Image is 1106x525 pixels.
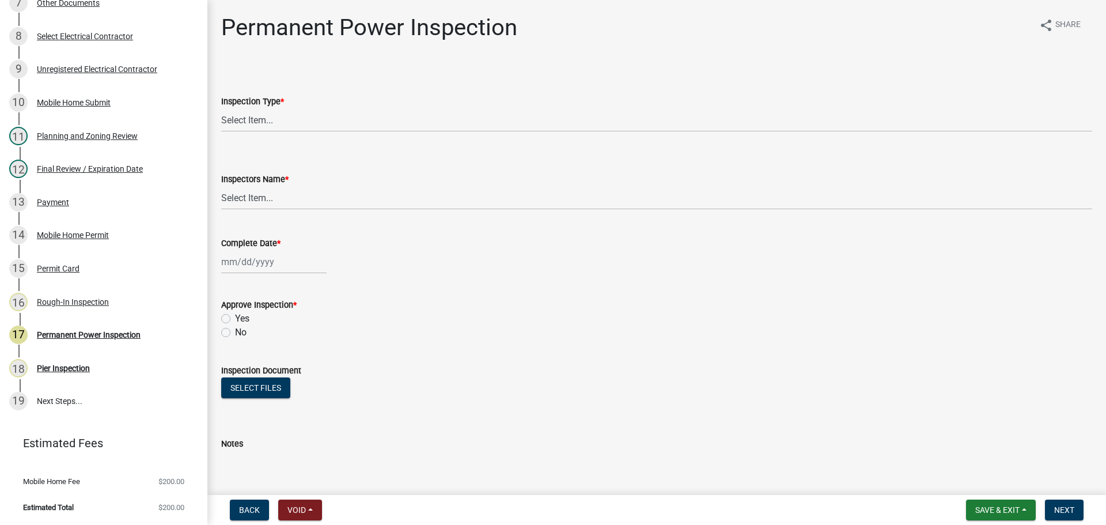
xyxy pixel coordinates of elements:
[235,312,249,326] label: Yes
[278,500,322,520] button: Void
[221,301,297,309] label: Approve Inspection
[221,377,290,398] button: Select files
[158,478,184,485] span: $200.00
[37,32,133,40] div: Select Electrical Contractor
[221,14,517,41] h1: Permanent Power Inspection
[9,259,28,278] div: 15
[1055,18,1081,32] span: Share
[1039,18,1053,32] i: share
[37,99,111,107] div: Mobile Home Submit
[9,160,28,178] div: 12
[158,504,184,511] span: $200.00
[9,432,189,455] a: Estimated Fees
[221,367,301,375] label: Inspection Document
[37,231,109,239] div: Mobile Home Permit
[975,505,1020,515] span: Save & Exit
[235,326,247,339] label: No
[37,298,109,306] div: Rough-In Inspection
[37,364,90,372] div: Pier Inspection
[230,500,269,520] button: Back
[9,392,28,410] div: 19
[9,226,28,244] div: 14
[9,193,28,211] div: 13
[966,500,1036,520] button: Save & Exit
[9,27,28,46] div: 8
[287,505,306,515] span: Void
[37,331,141,339] div: Permanent Power Inspection
[37,265,79,273] div: Permit Card
[221,440,243,448] label: Notes
[9,93,28,112] div: 10
[9,359,28,377] div: 18
[37,65,157,73] div: Unregistered Electrical Contractor
[1030,14,1090,36] button: shareShare
[9,326,28,344] div: 17
[239,505,260,515] span: Back
[9,127,28,145] div: 11
[1045,500,1084,520] button: Next
[221,240,281,248] label: Complete Date
[221,98,284,106] label: Inspection Type
[37,165,143,173] div: Final Review / Expiration Date
[9,293,28,311] div: 16
[37,198,69,206] div: Payment
[23,478,80,485] span: Mobile Home Fee
[1054,505,1074,515] span: Next
[23,504,74,511] span: Estimated Total
[9,60,28,78] div: 9
[221,176,289,184] label: Inspectors Name
[37,132,138,140] div: Planning and Zoning Review
[221,250,327,274] input: mm/dd/yyyy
